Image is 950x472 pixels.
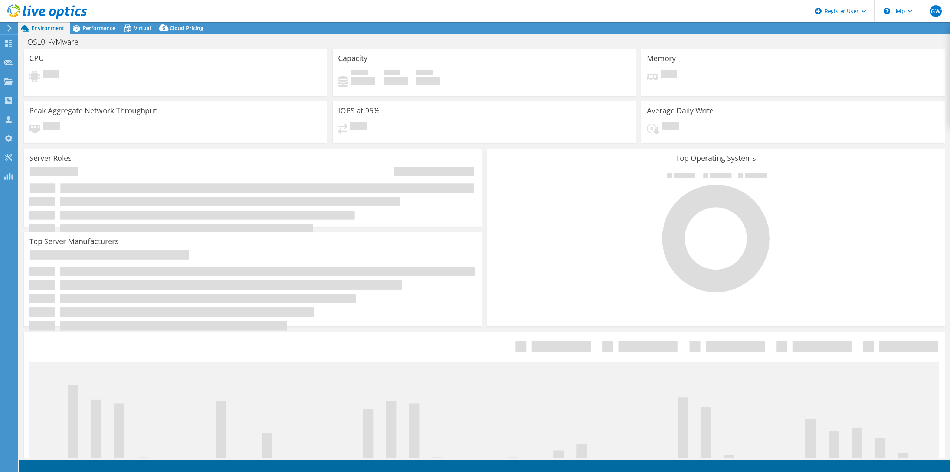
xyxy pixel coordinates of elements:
[884,8,890,14] svg: \n
[416,70,433,77] span: Total
[338,54,367,62] h3: Capacity
[29,107,157,115] h3: Peak Aggregate Network Throughput
[351,70,368,77] span: Used
[661,70,677,80] span: Pending
[647,107,714,115] h3: Average Daily Write
[351,77,375,85] h4: 0 GiB
[930,5,942,17] span: GW
[43,70,59,80] span: Pending
[647,54,676,62] h3: Memory
[416,77,440,85] h4: 0 GiB
[83,25,115,32] span: Performance
[29,237,119,245] h3: Top Server Manufacturers
[384,77,408,85] h4: 0 GiB
[134,25,151,32] span: Virtual
[350,122,367,132] span: Pending
[170,25,203,32] span: Cloud Pricing
[29,54,44,62] h3: CPU
[338,107,380,115] h3: IOPS at 95%
[43,122,60,132] span: Pending
[24,38,90,46] h1: OSL01-VMware
[662,122,679,132] span: Pending
[32,25,64,32] span: Environment
[492,154,939,162] h3: Top Operating Systems
[384,70,400,77] span: Free
[29,154,72,162] h3: Server Roles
